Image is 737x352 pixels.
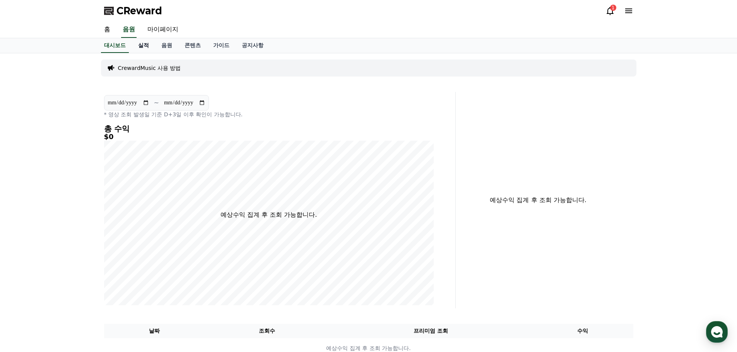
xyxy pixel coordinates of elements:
[532,324,633,338] th: 수익
[221,210,317,219] p: 예상수익 집계 후 조회 가능합니다.
[98,22,116,38] a: 홈
[104,133,434,141] h5: $0
[2,245,51,264] a: 홈
[101,38,129,53] a: 대시보드
[610,5,616,11] div: 1
[605,6,615,15] a: 1
[51,245,100,264] a: 대화
[207,38,236,53] a: 가이드
[104,111,434,118] p: * 영상 조회 발생일 기준 D+3일 이후 확인이 가능합니다.
[71,257,80,263] span: 대화
[178,38,207,53] a: 콘텐츠
[236,38,270,53] a: 공지사항
[155,38,178,53] a: 음원
[205,324,329,338] th: 조회수
[104,324,205,338] th: 날짜
[132,38,155,53] a: 실적
[329,324,532,338] th: 프리미엄 조회
[120,257,129,263] span: 설정
[104,124,434,133] h4: 총 수익
[104,5,162,17] a: CReward
[462,196,615,205] p: 예상수익 집계 후 조회 가능합니다.
[100,245,149,264] a: 설정
[141,22,185,38] a: 마이페이지
[24,257,29,263] span: 홈
[116,5,162,17] span: CReward
[118,64,181,72] a: CrewardMusic 사용 방법
[154,98,159,107] p: ~
[121,22,137,38] a: 음원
